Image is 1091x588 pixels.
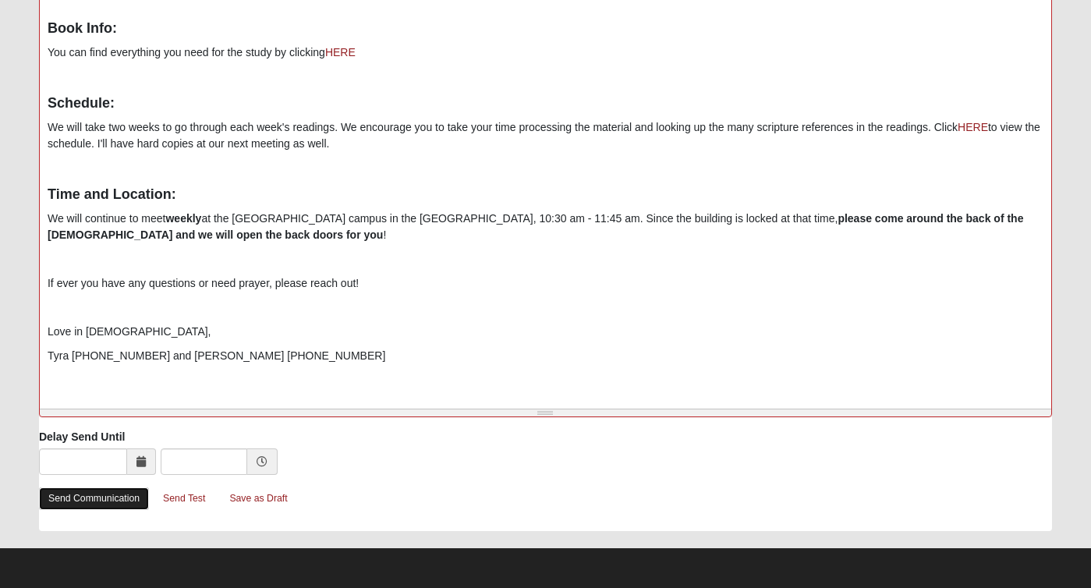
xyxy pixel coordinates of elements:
a: Send Communication [39,487,149,510]
p: If ever you have any questions or need prayer, please reach out! [48,275,1043,292]
div: Resize [40,409,1051,416]
a: Save as Draft [219,487,297,511]
p: We will continue to meet at the [GEOGRAPHIC_DATA] campus in the [GEOGRAPHIC_DATA], 10:30 am - 11:... [48,211,1043,243]
h4: Time and Location: [48,186,1043,204]
p: Love in [DEMOGRAPHIC_DATA], [48,324,1043,340]
b: please come around the back of the [DEMOGRAPHIC_DATA] and we will open the back doors for you [48,212,1023,241]
a: Send Test [153,487,215,511]
h4: Schedule: [48,95,1043,112]
label: Delay Send Until [39,429,125,445]
p: You can find everything you need for the study by clicking [48,44,1043,61]
p: We will take two weeks to go through each week's readings. We encourage you to take your time pro... [48,119,1043,152]
b: weekly [165,212,201,225]
a: HERE [325,46,356,58]
a: HERE [958,121,988,133]
h4: Book Info: [48,20,1043,37]
p: Tyra [PHONE_NUMBER] and [PERSON_NAME] [PHONE_NUMBER] [48,348,1043,364]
